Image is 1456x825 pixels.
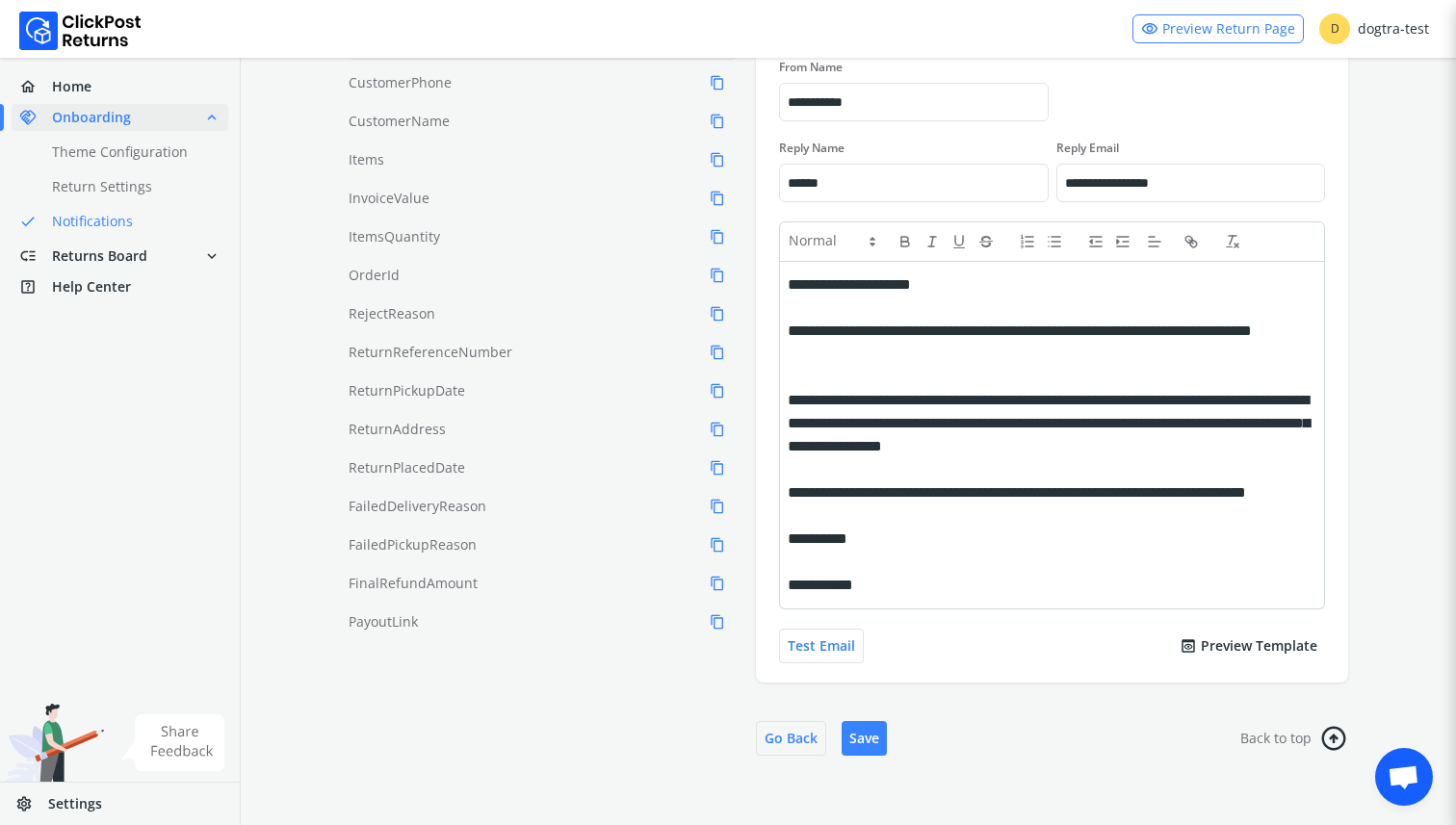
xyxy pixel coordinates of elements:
button: Save [842,721,887,756]
span: settings [15,790,48,817]
button: bold [897,230,923,253]
span: content_copy [710,71,725,94]
button: previewPreview Template [1172,629,1325,663]
span: InvoiceValue [349,189,429,208]
span: FailedPickupReason [349,535,477,554]
span: content_copy [710,610,725,633]
a: visibilityPreview Return Page [1132,14,1304,43]
button: Test Email [779,629,864,663]
label: From Name [779,60,1048,75]
div: dogtra-test [1319,13,1429,44]
span: expand_more [203,243,221,270]
span: content_copy [710,225,725,248]
span: ItemsQuantity [349,227,440,246]
img: Logo [19,12,142,50]
span: expand_less [203,104,221,131]
span: ReturnReferenceNumber [349,343,512,362]
button: indent: +1 [1114,230,1141,253]
button: underline [950,230,977,253]
span: ReturnPlacedDate [349,458,465,477]
span: content_copy [710,456,725,479]
span: FailedDeliveryReason [349,497,486,516]
span: content_copy [710,110,725,133]
label: Reply Name [779,141,1048,156]
button: list: bullet [1046,230,1073,253]
span: Returns Board [52,246,147,266]
div: Open chat [1375,748,1433,806]
span: content_copy [710,495,725,518]
button: strike [977,230,1004,253]
span: done [19,208,37,235]
span: arrow_circle_right [1316,724,1351,753]
span: preview [1180,632,1197,659]
span: CustomerPhone [349,73,452,92]
span: help_center [19,273,52,300]
label: Reply Email [1056,141,1325,156]
span: Home [52,77,91,96]
span: ReturnAddress [349,420,446,439]
span: ReturnPickupDate [349,381,465,400]
span: home [19,73,52,100]
a: Back to toparrow_circle_right [1240,721,1348,756]
span: content_copy [710,302,725,325]
a: Theme Configuration [12,139,251,166]
a: help_centerHelp Center [12,273,228,300]
span: content_copy [710,341,725,364]
span: FinalRefundAmount [349,574,478,593]
span: RejectReason [349,304,435,323]
button: link [1183,230,1209,253]
span: content_copy [710,264,725,287]
span: content_copy [710,533,725,556]
span: Back to top [1240,729,1312,748]
button: italic [923,230,950,253]
span: CustomerName [349,112,450,131]
span: content_copy [710,148,725,171]
button: indent: -1 [1087,230,1114,253]
span: content_copy [710,572,725,595]
span: PayoutLink [349,612,418,632]
span: low_priority [19,243,52,270]
a: homeHome [12,73,228,100]
span: Help Center [52,277,131,296]
span: Items [349,150,384,169]
span: content_copy [710,379,725,402]
span: D [1319,13,1350,44]
span: content_copy [710,418,725,441]
img: share feedback [120,714,225,771]
a: doneNotifications [12,208,251,235]
a: Return Settings [12,173,251,200]
span: Onboarding [52,108,131,127]
button: clean [1224,230,1251,253]
span: Settings [48,794,102,813]
button: Go Back [756,721,826,756]
span: visibility [1141,15,1158,42]
button: list: ordered [1019,230,1046,253]
span: handshake [19,104,52,131]
span: OrderId [349,266,400,285]
span: content_copy [710,187,725,210]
